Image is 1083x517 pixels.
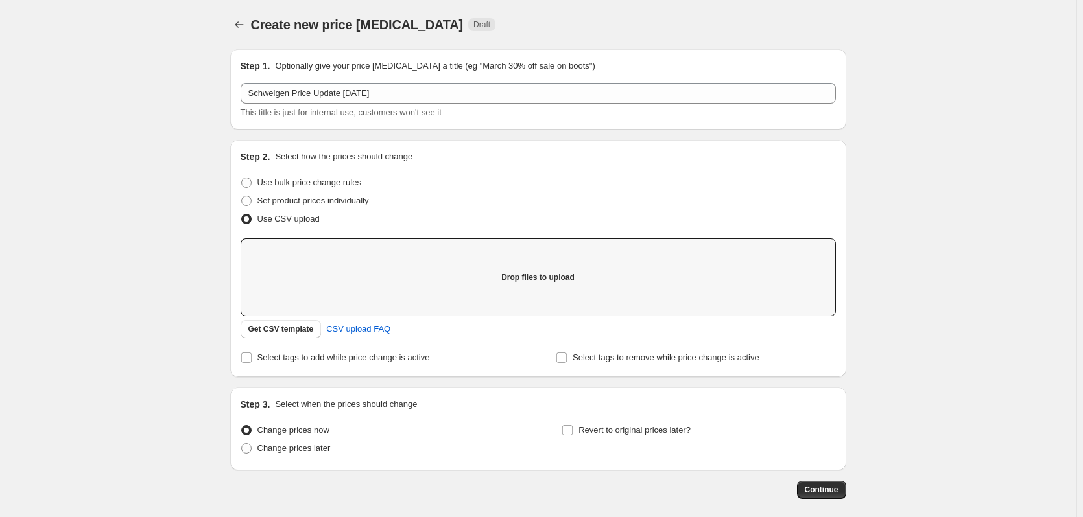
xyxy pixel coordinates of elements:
[275,398,417,411] p: Select when the prices should change
[514,268,562,286] button: Add files
[241,320,322,338] button: Get CSV template
[275,60,595,73] p: Optionally give your price [MEDICAL_DATA] a title (eg "March 30% off sale on boots")
[257,214,320,224] span: Use CSV upload
[257,352,430,362] span: Select tags to add while price change is active
[257,443,331,453] span: Change prices later
[805,485,839,495] span: Continue
[521,272,554,282] span: Add files
[241,108,442,117] span: This title is just for internal use, customers won't see it
[257,425,329,435] span: Change prices now
[241,83,836,104] input: 30% off holiday sale
[318,319,398,339] a: CSV upload FAQ
[241,398,270,411] h2: Step 3.
[241,60,270,73] h2: Step 1.
[241,150,270,163] h2: Step 2.
[797,481,846,499] button: Continue
[251,17,464,32] span: Create new price [MEDICAL_DATA]
[248,324,314,334] span: Get CSV template
[275,150,412,163] p: Select how the prices should change
[578,425,691,435] span: Revert to original prices later?
[257,196,369,205] span: Set product prices individually
[230,16,248,34] button: Price change jobs
[257,178,361,187] span: Use bulk price change rules
[473,19,490,30] span: Draft
[326,323,390,336] span: CSV upload FAQ
[573,352,759,362] span: Select tags to remove while price change is active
